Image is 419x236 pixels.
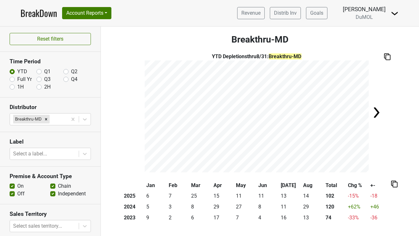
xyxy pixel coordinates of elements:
[356,14,373,20] span: DuMOL
[189,191,212,202] td: 25
[10,138,91,145] h3: Label
[10,211,91,217] h3: Sales Territory
[17,182,24,190] label: On
[384,53,391,60] img: Copy to clipboard
[343,5,386,13] div: [PERSON_NAME]
[279,191,302,202] td: 13
[234,191,257,202] td: 11
[122,212,145,223] th: 2023
[145,180,167,191] th: Jan
[212,180,234,191] th: Apr
[369,201,391,212] td: +46
[43,115,50,123] div: Remove Breakthru-MD
[370,106,383,119] img: Arrow right
[279,180,302,191] th: [DATE]
[302,212,324,223] td: 13
[302,191,324,202] td: 14
[44,68,51,75] label: Q1
[10,33,91,45] button: Reset filters
[212,212,234,223] td: 17
[279,201,302,212] td: 11
[101,34,419,45] h3: Breakthru-MD
[62,7,111,19] button: Account Reports
[17,190,25,198] label: Off
[369,212,391,223] td: -36
[234,212,257,223] td: 7
[324,180,346,191] th: Total
[167,201,189,212] td: 3
[58,182,71,190] label: Chain
[257,201,279,212] td: 8
[234,180,257,191] th: May
[279,212,302,223] td: 16
[346,201,369,212] td: +62 %
[189,212,212,223] td: 6
[71,68,77,75] label: Q2
[234,201,257,212] td: 27
[369,180,391,191] th: +-
[17,68,27,75] label: YTD
[324,191,346,202] th: 102
[189,201,212,212] td: 8
[302,201,324,212] td: 29
[122,191,145,202] th: 2025
[10,173,91,180] h3: Premise & Account Type
[212,191,234,202] td: 15
[302,180,324,191] th: Aug
[10,104,91,111] h3: Distributor
[145,212,167,223] td: 9
[71,75,77,83] label: Q4
[391,181,398,187] img: Copy to clipboard
[13,115,43,123] div: Breakthru-MD
[346,191,369,202] td: -15 %
[58,190,86,198] label: Independent
[270,7,301,19] a: Distrib Inv
[167,191,189,202] td: 7
[324,201,346,212] th: 120
[257,212,279,223] td: 4
[346,212,369,223] td: -33 %
[145,53,369,60] div: YTD Depletions thru 8/31 :
[346,180,369,191] th: Chg %
[212,201,234,212] td: 29
[237,7,265,19] a: Revenue
[167,180,189,191] th: Feb
[257,180,279,191] th: Jun
[167,212,189,223] td: 2
[17,75,32,83] label: Full Yr
[17,83,24,91] label: 1H
[369,191,391,202] td: -18
[189,180,212,191] th: Mar
[306,7,327,19] a: Goals
[269,53,302,59] span: Breakthru-MD
[122,201,145,212] th: 2024
[145,191,167,202] td: 6
[44,83,51,91] label: 2H
[324,212,346,223] th: 74
[145,201,167,212] td: 5
[20,6,57,20] a: BreakDown
[391,10,399,17] img: Dropdown Menu
[257,191,279,202] td: 11
[10,58,91,65] h3: Time Period
[44,75,51,83] label: Q3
